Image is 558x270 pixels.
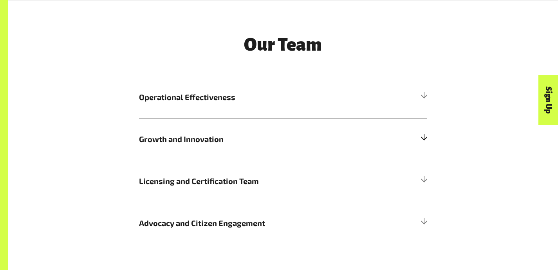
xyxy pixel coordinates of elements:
span: Operational Effectiveness [139,91,355,103]
h2: Our Team [139,35,427,55]
span: Advocacy and Citizen Engagement [139,217,355,229]
span: Licensing and Certification Team [139,175,355,187]
span: Growth and Innovation [139,133,355,145]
